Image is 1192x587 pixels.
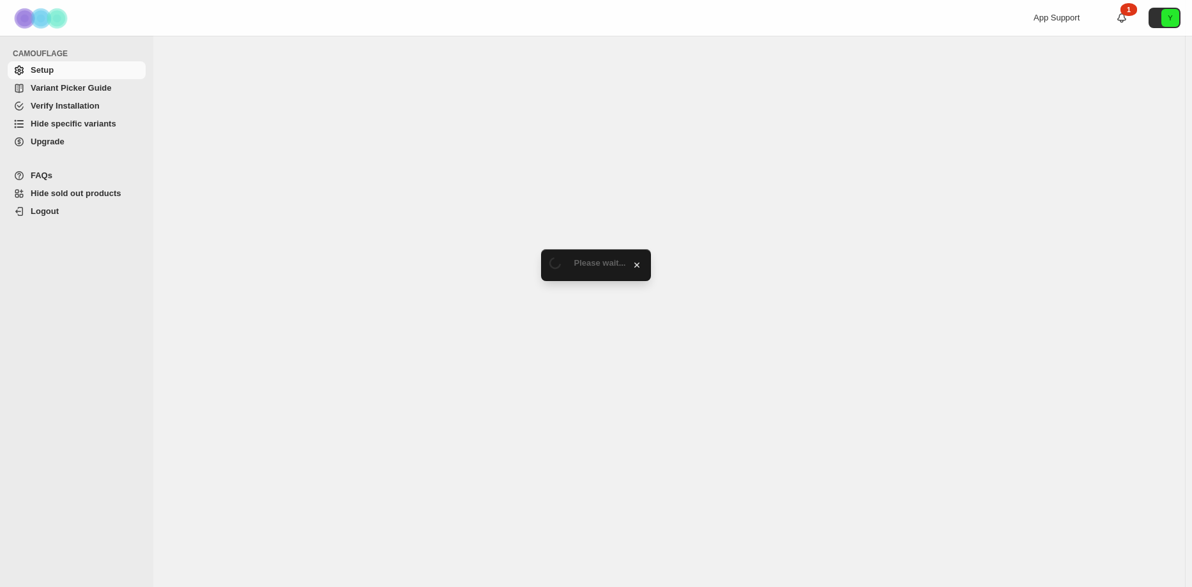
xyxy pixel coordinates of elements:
button: Avatar with initials Y [1149,8,1181,28]
span: Avatar with initials Y [1161,9,1179,27]
text: Y [1168,14,1173,22]
span: Setup [31,65,54,75]
a: Verify Installation [8,97,146,115]
a: Hide specific variants [8,115,146,133]
a: Hide sold out products [8,185,146,202]
span: CAMOUFLAGE [13,49,147,59]
span: Upgrade [31,137,65,146]
a: Setup [8,61,146,79]
a: FAQs [8,167,146,185]
a: 1 [1115,11,1128,24]
a: Variant Picker Guide [8,79,146,97]
a: Upgrade [8,133,146,151]
span: Verify Installation [31,101,100,111]
span: Logout [31,206,59,216]
img: Camouflage [10,1,74,36]
span: Hide specific variants [31,119,116,128]
div: 1 [1120,3,1137,16]
span: Hide sold out products [31,188,121,198]
span: FAQs [31,171,52,180]
span: Variant Picker Guide [31,83,111,93]
span: Please wait... [574,258,626,268]
a: Logout [8,202,146,220]
span: App Support [1034,13,1080,22]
